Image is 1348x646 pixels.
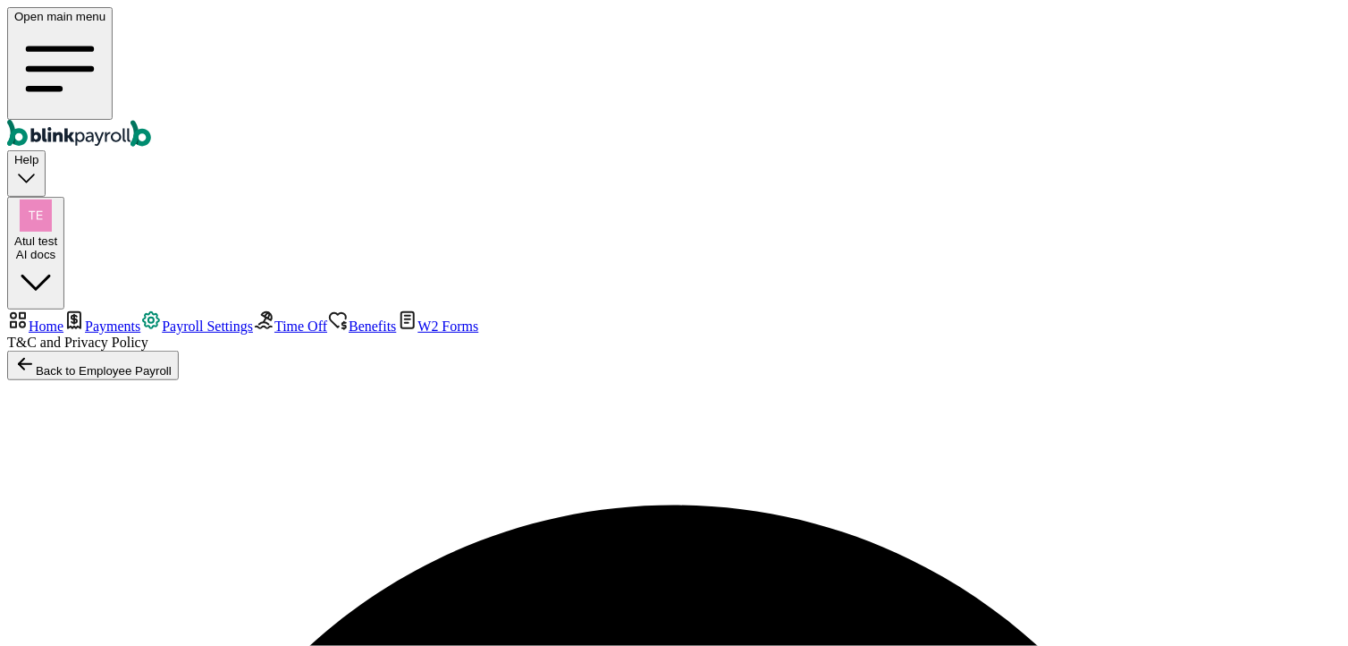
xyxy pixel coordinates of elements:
[14,234,57,248] span: Atul test
[7,335,37,350] span: T&C
[7,319,63,334] a: Home
[36,364,172,378] span: Back to Employee Payroll
[7,310,1341,351] nav: Team Member Portal Sidebar
[418,319,479,334] span: W2 Forms
[253,319,327,334] a: Time Off
[7,7,113,120] button: Open main menu
[7,197,64,310] button: Atul testAI docs
[162,319,253,334] span: Payroll Settings
[85,319,140,334] span: Payments
[63,319,140,334] a: Payments
[29,319,63,334] span: Home
[7,7,1341,150] nav: Global
[349,319,396,334] span: Benefits
[140,319,253,334] a: Payroll Settings
[14,153,38,166] span: Help
[397,319,479,334] a: W2 Forms
[7,351,179,380] button: Back to Employee Payroll
[7,150,46,196] button: Help
[1259,560,1348,646] iframe: Chat Widget
[327,319,396,334] a: Benefits
[14,10,105,23] span: Open main menu
[7,335,148,350] span: and
[14,248,57,261] div: AI docs
[274,319,327,334] span: Time Off
[64,335,148,350] span: Privacy Policy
